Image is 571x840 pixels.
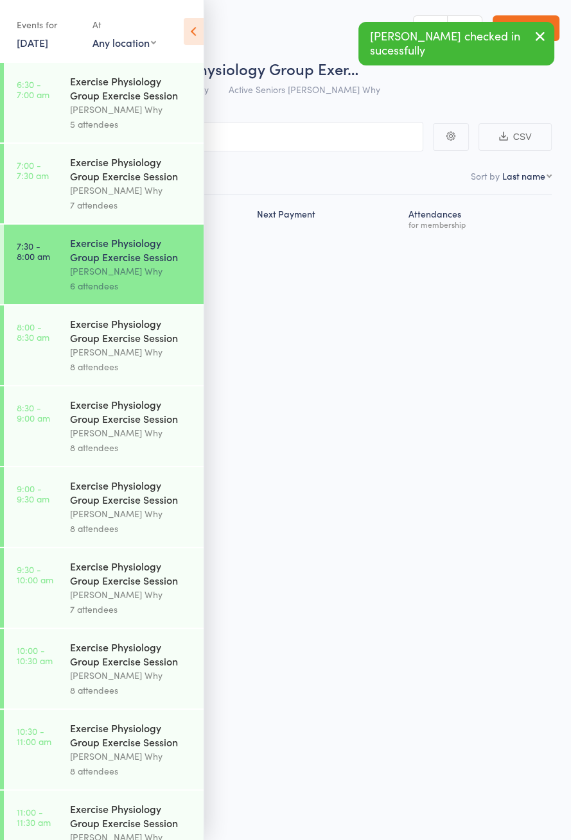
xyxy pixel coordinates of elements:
time: 7:30 - 8:00 am [17,241,50,261]
div: [PERSON_NAME] Why [70,749,193,764]
div: Exercise Physiology Group Exercise Session [70,478,193,506]
div: 8 attendees [70,521,193,536]
span: Exercise Physiology Group Exer… [127,58,358,79]
time: 6:30 - 7:00 am [17,79,49,99]
div: 6 attendees [70,279,193,293]
a: 6:30 -7:00 amExercise Physiology Group Exercise Session[PERSON_NAME] Why5 attendees [4,63,204,142]
div: 8 attendees [70,683,193,698]
div: Exercise Physiology Group Exercise Session [70,801,193,830]
div: for membership [408,220,547,228]
div: [PERSON_NAME] Why [70,587,193,602]
div: [PERSON_NAME] Why [70,425,193,440]
div: Exercise Physiology Group Exercise Session [70,155,193,183]
input: Search by name [19,122,423,151]
time: 9:30 - 10:00 am [17,564,53,585]
time: 11:00 - 11:30 am [17,807,51,827]
a: 7:00 -7:30 amExercise Physiology Group Exercise Session[PERSON_NAME] Why7 attendees [4,144,204,223]
a: 9:30 -10:00 amExercise Physiology Group Exercise Session[PERSON_NAME] Why7 attendees [4,548,204,628]
div: Exercise Physiology Group Exercise Session [70,640,193,668]
div: Atten­dances [403,201,552,235]
a: 8:30 -9:00 amExercise Physiology Group Exercise Session[PERSON_NAME] Why8 attendees [4,386,204,466]
div: [PERSON_NAME] Why [70,102,193,117]
time: 9:00 - 9:30 am [17,483,49,504]
a: 10:30 -11:00 amExercise Physiology Group Exercise Session[PERSON_NAME] Why8 attendees [4,710,204,789]
div: [PERSON_NAME] Why [70,183,193,198]
div: [PERSON_NAME] Why [70,264,193,279]
div: At [92,14,156,35]
div: 7 attendees [70,602,193,617]
a: 9:00 -9:30 amExercise Physiology Group Exercise Session[PERSON_NAME] Why8 attendees [4,467,204,547]
a: Exit roll call [493,15,559,41]
div: Exercise Physiology Group Exercise Session [70,721,193,749]
div: 8 attendees [70,764,193,778]
div: Any location [92,35,156,49]
div: [PERSON_NAME] checked in sucessfully [358,22,554,65]
div: Exercise Physiology Group Exercise Session [70,236,193,264]
time: 7:00 - 7:30 am [17,160,49,180]
label: Sort by [471,169,500,182]
div: 8 attendees [70,359,193,374]
time: 8:30 - 9:00 am [17,402,50,423]
a: 10:00 -10:30 amExercise Physiology Group Exercise Session[PERSON_NAME] Why8 attendees [4,629,204,708]
div: Exercise Physiology Group Exercise Session [70,74,193,102]
div: 8 attendees [70,440,193,455]
div: Exercise Physiology Group Exercise Session [70,397,193,425]
time: 10:30 - 11:00 am [17,726,51,746]
time: 10:00 - 10:30 am [17,645,53,665]
div: Last name [502,169,545,182]
div: [PERSON_NAME] Why [70,506,193,521]
div: 7 attendees [70,198,193,212]
a: 8:00 -8:30 amExercise Physiology Group Exercise Session[PERSON_NAME] Why8 attendees [4,305,204,385]
div: [PERSON_NAME] Why [70,668,193,683]
a: 7:30 -8:00 amExercise Physiology Group Exercise Session[PERSON_NAME] Why6 attendees [4,225,204,304]
div: Exercise Physiology Group Exercise Session [70,559,193,587]
div: Next Payment [252,201,403,235]
div: 5 attendees [70,117,193,132]
a: [DATE] [17,35,48,49]
div: [PERSON_NAME] Why [70,345,193,359]
button: CSV [479,123,552,151]
div: Exercise Physiology Group Exercise Session [70,316,193,345]
span: Active Seniors [PERSON_NAME] Why [229,83,380,96]
time: 8:00 - 8:30 am [17,321,49,342]
div: Events for [17,14,80,35]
